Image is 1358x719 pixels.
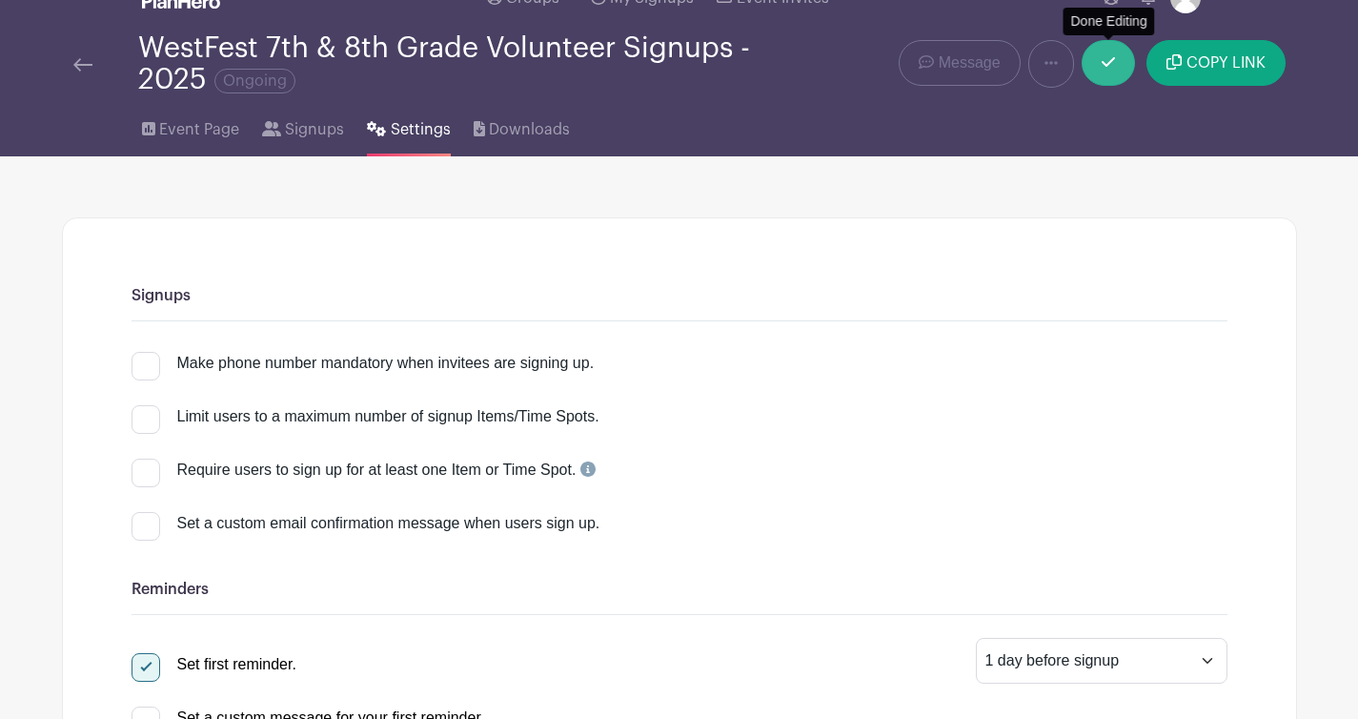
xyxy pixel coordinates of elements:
div: Limit users to a maximum number of signup Items/Time Spots. [177,405,599,428]
div: Require users to sign up for at least one Item or Time Spot. [177,459,596,482]
span: Ongoing [214,69,295,93]
span: Signups [285,118,344,141]
div: WestFest 7th & 8th Grade Volunteer Signups - 2025 [138,32,756,95]
button: COPY LINK [1146,40,1285,86]
a: Downloads [474,95,570,156]
div: Make phone number mandatory when invitees are signing up. [177,352,595,375]
h6: Reminders [132,581,1227,599]
a: Settings [367,95,450,156]
h6: Signups [132,287,1227,305]
span: Settings [391,118,451,141]
span: COPY LINK [1186,55,1266,71]
div: Done Editing [1064,8,1155,35]
div: Set first reminder. [177,653,296,676]
span: Event Page [159,118,239,141]
span: Message [939,51,1001,74]
div: Set a custom email confirmation message when users sign up. [177,512,1227,535]
a: Signups [262,95,344,156]
a: Event Page [142,95,239,156]
a: Set first reminder. [132,656,296,672]
span: Downloads [489,118,570,141]
a: Message [899,40,1020,86]
img: back-arrow-29a5d9b10d5bd6ae65dc969a981735edf675c4d7a1fe02e03b50dbd4ba3cdb55.svg [73,58,92,72]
